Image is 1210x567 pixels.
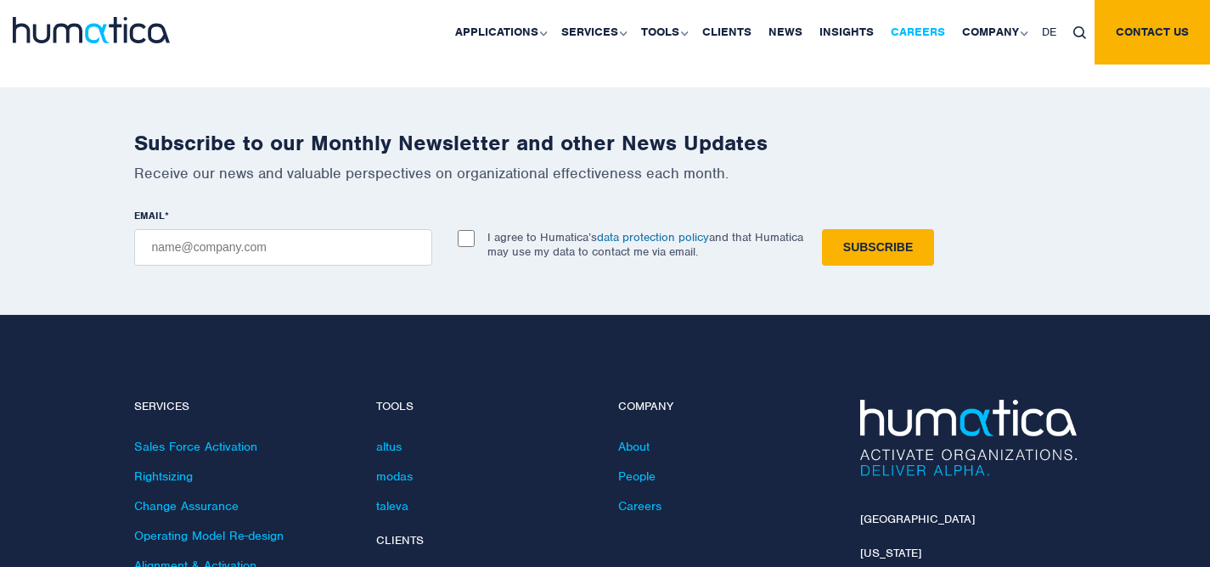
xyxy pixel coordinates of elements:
input: Subscribe [822,229,934,266]
a: Operating Model Re-design [134,528,284,543]
a: modas [376,469,413,484]
a: Change Assurance [134,498,239,514]
a: Careers [618,498,661,514]
a: [GEOGRAPHIC_DATA] [860,512,975,526]
a: altus [376,439,402,454]
input: I agree to Humatica’sdata protection policyand that Humatica may use my data to contact me via em... [458,230,475,247]
input: name@company.com [134,229,432,266]
a: Sales Force Activation [134,439,257,454]
a: Rightsizing [134,469,193,484]
h4: Services [134,400,351,414]
h4: Company [618,400,835,414]
img: Humatica [860,400,1077,476]
a: taleva [376,498,408,514]
img: logo [13,17,170,43]
span: EMAIL [134,209,165,222]
a: People [618,469,656,484]
img: search_icon [1073,26,1086,39]
p: I agree to Humatica’s and that Humatica may use my data to contact me via email. [487,230,803,259]
a: data protection policy [597,230,709,244]
a: About [618,439,650,454]
a: Clients [376,533,424,547]
p: Receive our news and valuable perspectives on organizational effectiveness each month. [134,164,1077,182]
h2: Subscribe to our Monthly Newsletter and other News Updates [134,130,1077,156]
span: DE [1042,25,1056,39]
a: [US_STATE] [860,546,921,560]
h4: Tools [376,400,593,414]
